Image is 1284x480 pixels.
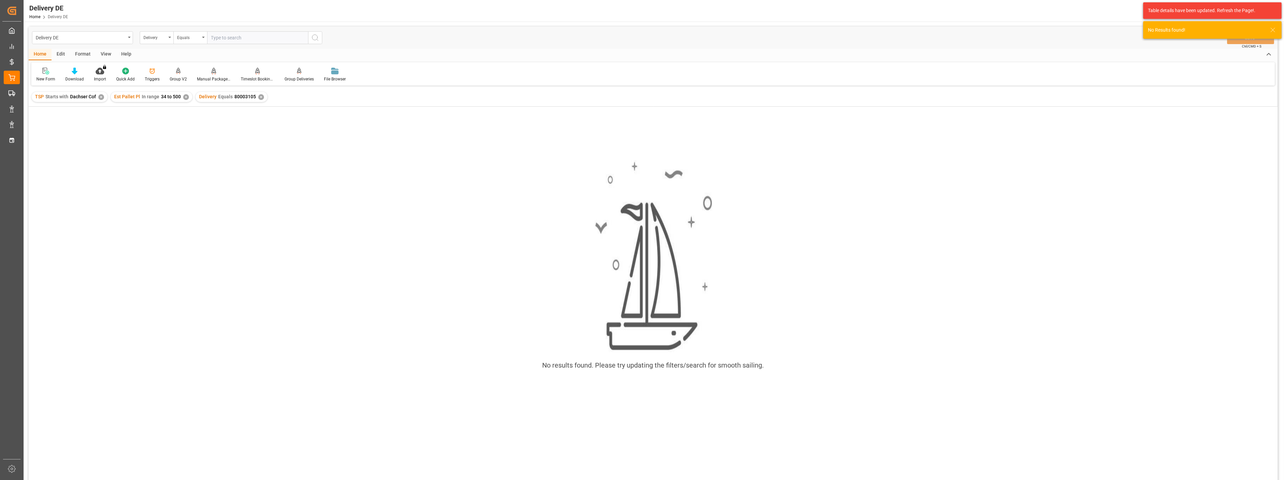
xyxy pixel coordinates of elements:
div: Group Deliveries [285,76,314,82]
div: Delivery [143,33,166,41]
div: Table details have been updated. Refresh the Page!. [1148,7,1272,14]
span: In range [142,94,159,99]
button: search button [308,31,322,44]
div: New Form [36,76,55,82]
span: 80003105 [234,94,256,99]
span: Starts with [45,94,68,99]
div: Edit [52,49,70,60]
button: open menu [140,31,173,44]
span: Ctrl/CMD + S [1242,44,1261,49]
span: Delivery [199,94,217,99]
img: smooth_sailing.jpeg [594,160,712,352]
div: ✕ [98,94,104,100]
div: Equals [177,33,200,41]
span: TSP [35,94,44,99]
span: Est Pallet Pl [114,94,140,99]
a: Home [29,14,40,19]
span: Equals [218,94,233,99]
div: Delivery DE [36,33,126,41]
div: ✕ [183,94,189,100]
div: Triggers [145,76,160,82]
div: Format [70,49,96,60]
button: open menu [173,31,207,44]
div: ✕ [258,94,264,100]
button: open menu [32,31,133,44]
div: View [96,49,116,60]
div: Delivery DE [29,3,68,13]
div: Manual Package TypeDetermination [197,76,231,82]
div: Quick Add [116,76,135,82]
div: File Browser [324,76,346,82]
div: No Results found! [1148,27,1264,34]
div: Home [29,49,52,60]
div: Timeslot Booking Report [241,76,274,82]
div: No results found. Please try updating the filters/search for smooth sailing. [542,360,764,370]
div: Download [65,76,84,82]
input: Type to search [207,31,308,44]
div: Group V2 [170,76,187,82]
span: Dachser Cof [70,94,96,99]
span: 34 to 500 [161,94,181,99]
div: Help [116,49,136,60]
